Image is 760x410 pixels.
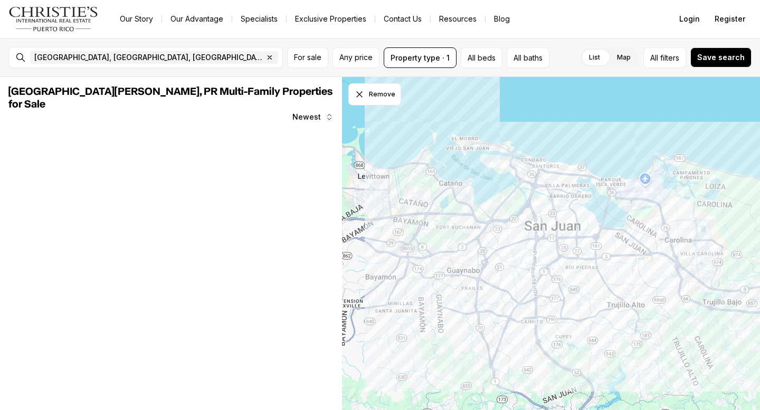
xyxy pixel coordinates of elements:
span: Register [715,15,745,23]
button: Contact Us [375,12,430,26]
span: Login [679,15,700,23]
span: For sale [294,53,321,62]
a: Blog [486,12,518,26]
button: Any price [332,47,379,68]
button: All baths [507,47,549,68]
a: Our Story [111,12,161,26]
a: Exclusive Properties [287,12,375,26]
a: Specialists [232,12,286,26]
span: Save search [697,53,745,62]
span: [GEOGRAPHIC_DATA], [GEOGRAPHIC_DATA], [GEOGRAPHIC_DATA] [34,53,263,62]
button: Dismiss drawing [348,83,401,105]
button: Register [708,8,752,30]
span: Newest [292,113,321,121]
span: filters [660,52,679,63]
button: Save search [690,47,752,67]
label: List [581,48,609,67]
label: Map [609,48,639,67]
img: logo [8,6,99,32]
span: Any price [339,53,373,62]
button: Property type · 1 [384,47,457,68]
button: All beds [461,47,502,68]
span: [GEOGRAPHIC_DATA][PERSON_NAME], PR Multi-Family Properties for Sale [8,86,332,110]
a: Resources [431,12,485,26]
span: All [650,52,658,63]
a: Our Advantage [162,12,232,26]
button: Newest [286,106,340,128]
button: Login [673,8,706,30]
button: Allfilters [643,47,686,68]
button: For sale [287,47,328,68]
